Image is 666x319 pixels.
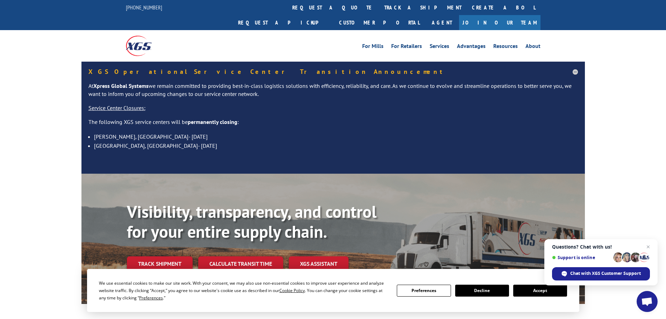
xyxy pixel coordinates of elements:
[93,82,149,89] strong: Xpress Global Systems
[94,141,578,150] li: [GEOGRAPHIC_DATA], [GEOGRAPHIC_DATA]- [DATE]
[493,43,518,51] a: Resources
[233,15,334,30] a: Request a pickup
[127,201,377,243] b: Visibility, transparency, and control for your entire supply chain.
[139,295,163,301] span: Preferences
[570,270,641,277] span: Chat with XGS Customer Support
[188,118,237,125] strong: permanently closing
[552,244,650,250] span: Questions? Chat with us!
[391,43,422,51] a: For Retailers
[525,43,540,51] a: About
[459,15,540,30] a: Join Our Team
[88,69,578,75] h5: XGS Operational Service Center Transition Announcement
[87,269,579,312] div: Cookie Consent Prompt
[198,256,283,271] a: Calculate transit time
[289,256,349,271] a: XGS ASSISTANT
[362,43,384,51] a: For Mills
[127,256,193,271] a: Track shipment
[457,43,486,51] a: Advantages
[430,43,449,51] a: Services
[425,15,459,30] a: Agent
[99,279,388,301] div: We use essential cookies to make our site work. With your consent, we may also use non-essential ...
[552,255,611,260] span: Support is online
[637,291,658,312] a: Open chat
[94,132,578,141] li: [PERSON_NAME], [GEOGRAPHIC_DATA]- [DATE]
[334,15,425,30] a: Customer Portal
[88,104,145,111] u: Service Center Closures:
[88,118,578,132] p: The following XGS service centers will be :
[279,287,305,293] span: Cookie Policy
[126,4,162,11] a: [PHONE_NUMBER]
[513,285,567,297] button: Accept
[88,82,578,104] p: At we remain committed to providing best-in-class logistics solutions with efficiency, reliabilit...
[397,285,451,297] button: Preferences
[552,267,650,280] span: Chat with XGS Customer Support
[455,285,509,297] button: Decline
